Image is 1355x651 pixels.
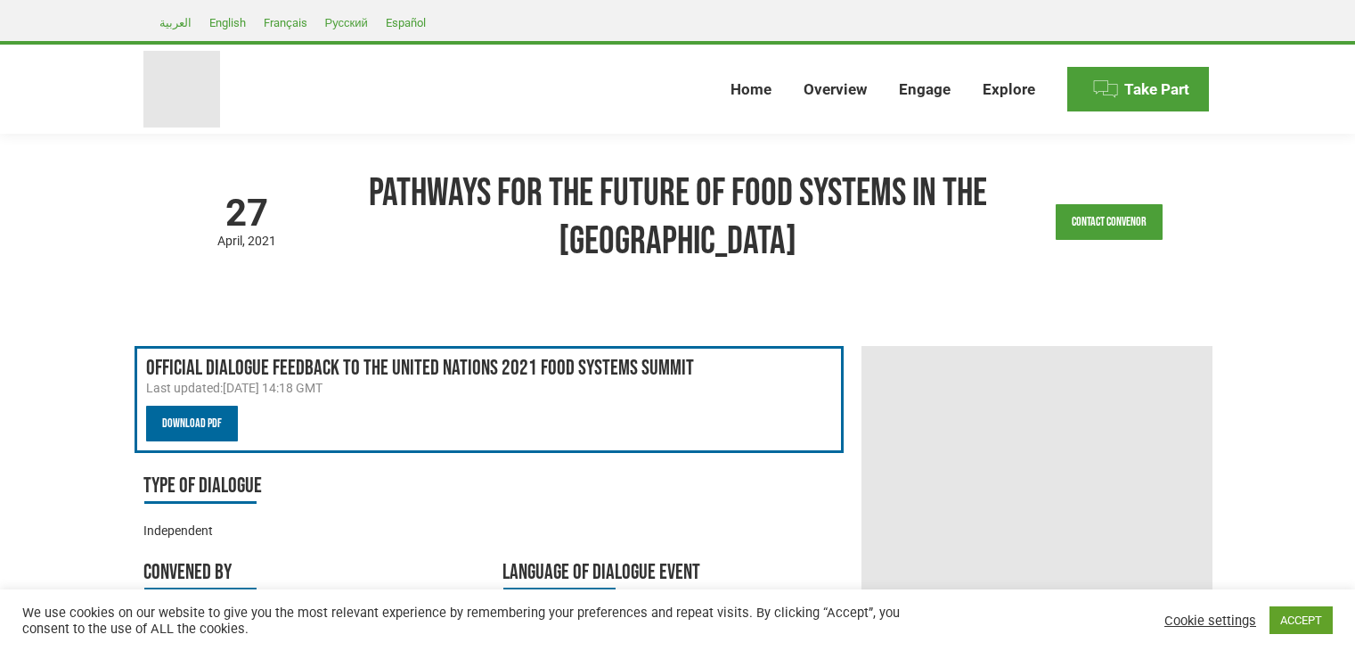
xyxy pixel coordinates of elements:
[151,12,200,33] a: العربية
[377,12,435,33] a: Español
[386,16,426,29] span: Español
[1124,80,1189,99] span: Take Part
[143,51,220,128] img: Food Systems Summit Dialogues
[1056,204,1163,240] a: Contact Convenor
[731,80,771,99] span: Home
[200,12,255,33] a: English
[146,358,833,379] h3: Official Dialogue Feedback to the United Nations 2021 Food Systems Summit
[804,80,867,99] span: Overview
[248,234,276,248] span: 2021
[146,379,833,397] div: Last updated:
[264,16,307,29] span: Français
[143,194,350,232] span: 27
[223,381,322,395] time: [DATE] 14:18 GMT
[143,557,485,590] h3: Convened by
[22,605,940,637] div: We use cookies on our website to give you the most relevant experience by remembering your prefer...
[899,80,951,99] span: Engage
[209,16,246,29] span: English
[983,80,1035,99] span: Explore
[146,406,238,441] a: Download PDF
[325,16,368,29] span: Русский
[368,169,988,266] h1: Pathways for the future of food systems in the [GEOGRAPHIC_DATA]
[217,234,248,248] span: April
[143,522,485,540] div: Independent
[1092,76,1119,103] img: Menu icon
[1269,606,1333,634] a: ACCEPT
[143,471,485,504] h3: Type of Dialogue
[1164,613,1256,629] a: Cookie settings
[502,557,844,590] h3: Language of Dialogue Event
[159,16,192,29] span: العربية
[316,12,377,33] a: Русский
[255,12,316,33] a: Français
